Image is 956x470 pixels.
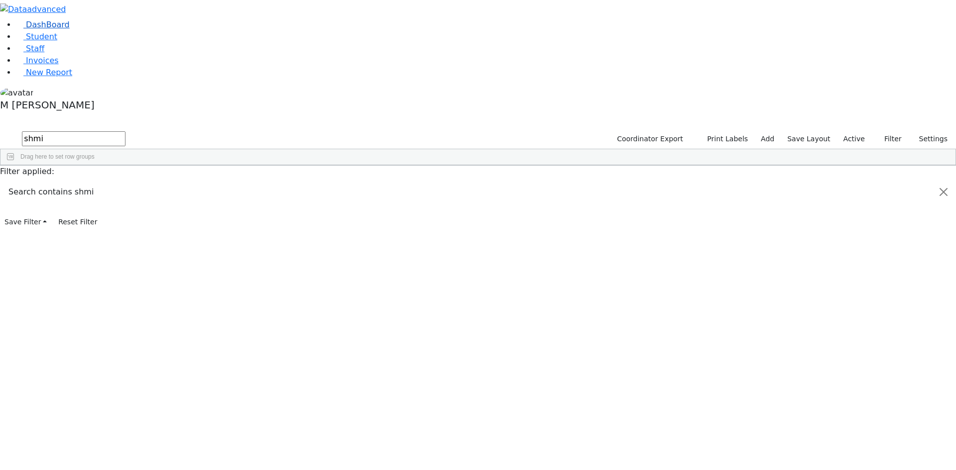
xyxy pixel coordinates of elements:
button: Reset Filter [54,214,102,230]
span: Invoices [26,56,59,65]
span: DashBoard [26,20,70,29]
a: Add [756,131,779,147]
a: Invoices [16,56,59,65]
input: Search [22,131,125,146]
span: Student [26,32,57,41]
span: Drag here to set row groups [20,153,95,160]
a: New Report [16,68,72,77]
a: DashBoard [16,20,70,29]
button: Settings [906,131,952,147]
button: Print Labels [696,131,752,147]
button: Close [932,178,956,206]
a: Student [16,32,57,41]
button: Save Layout [783,131,835,147]
label: Active [839,131,869,147]
a: Staff [16,44,44,53]
span: Staff [26,44,44,53]
button: Filter [871,131,906,147]
button: Coordinator Export [610,131,688,147]
span: New Report [26,68,72,77]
